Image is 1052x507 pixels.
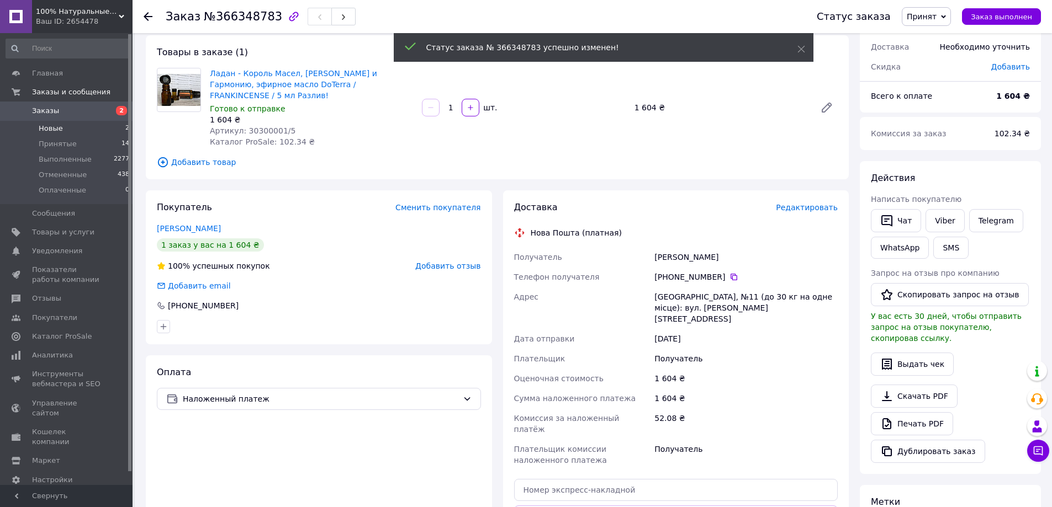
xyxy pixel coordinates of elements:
[907,12,937,21] span: Принят
[32,369,102,389] span: Инструменты вебмастера и SEO
[480,102,498,113] div: шт.
[157,260,270,271] div: успешных покупок
[933,35,1037,59] div: Необходимо уточнить
[32,68,63,78] span: Главная
[776,203,838,212] span: Редактировать
[514,414,620,434] span: Комиссия за наложенный платёж
[514,445,607,465] span: Плательщик комиссии наложенного платежа
[32,398,102,418] span: Управление сайтом
[926,209,964,232] a: Viber
[32,209,75,218] span: Сообщения
[996,92,1030,100] b: 1 604 ₴
[32,475,72,485] span: Настройки
[528,227,625,238] div: Нова Пошта (платная)
[157,202,212,212] span: Покупатель
[995,129,1030,138] span: 102.34 ₴
[210,114,413,125] div: 1 604 ₴
[39,139,77,149] span: Принятые
[871,283,1029,306] button: Скопировать запрос на отзыв
[395,203,480,212] span: Сменить покупателя
[157,367,191,377] span: Оплата
[210,69,377,100] a: Ладан - Король Масел, [PERSON_NAME] и Гармонию, эфирное масло DoTerra / FRANKINCENSE / 5 мл Разлив!
[514,354,565,363] span: Плательщик
[166,10,200,23] span: Заказ
[514,374,604,383] span: Оценочная стоимость
[871,129,947,138] span: Комиссия за заказ
[39,124,63,134] span: Новые
[871,195,961,204] span: Написать покупателю
[991,62,1030,71] span: Добавить
[871,173,915,183] span: Действия
[871,237,929,259] a: WhatsApp
[157,74,200,106] img: Ладан - Король Масел, Дарит Молодость и Гармонию, эфирное масло DoTerra / FRANKINCENSE / 5 мл Раз...
[157,47,248,57] span: Товары в заказе (1)
[871,497,900,507] span: Метки
[871,385,958,408] a: Скачать PDF
[652,287,840,329] div: [GEOGRAPHIC_DATA], №11 (до 30 кг на одне місце): вул. [PERSON_NAME][STREET_ADDRESS]
[32,332,92,341] span: Каталог ProSale
[125,124,129,134] span: 2
[32,227,94,237] span: Товары и услуги
[514,394,636,403] span: Сумма наложенного платежа
[933,237,969,259] button: SMS
[1027,440,1049,462] button: Чат с покупателем
[118,170,129,180] span: 438
[969,209,1023,232] a: Telegram
[514,273,600,281] span: Телефон получателя
[652,329,840,349] div: [DATE]
[514,292,538,301] span: Адрес
[6,39,130,58] input: Поиск
[157,156,838,168] span: Добавить товар
[871,42,909,51] span: Доставка
[168,261,190,270] span: 100%
[157,238,264,252] div: 1 заказ у вас на 1 604 ₴
[114,154,129,164] span: 2277
[426,42,770,53] div: Статус заказа № 366348783 успешно изменен!
[39,154,92,164] span: Выполненные
[871,92,932,100] span: Всего к оплате
[654,271,838,282] div: [PHONE_NUMBER]
[204,10,282,23] span: №366348783
[32,246,82,256] span: Уведомления
[144,11,152,22] div: Вернуться назад
[871,209,921,232] button: Чат
[32,265,102,285] span: Показатели работы компании
[652,439,840,470] div: Получатель
[630,100,811,115] div: 1 604 ₴
[32,106,59,116] span: Заказы
[971,13,1032,21] span: Заказ выполнен
[157,224,221,233] a: [PERSON_NAME]
[514,479,838,501] input: Номер экспресс-накладной
[652,349,840,369] div: Получатель
[871,440,985,463] button: Дублировать заказ
[167,300,240,311] div: [PHONE_NUMBER]
[36,17,133,26] div: Ваш ID: 2654478
[652,388,840,408] div: 1 604 ₴
[32,350,73,360] span: Аналитика
[871,412,953,435] a: Печать PDF
[210,137,315,146] span: Каталог ProSale: 102.34 ₴
[652,369,840,388] div: 1 604 ₴
[514,253,562,261] span: Получатель
[167,280,232,291] div: Добавить email
[125,185,129,195] span: 0
[210,126,295,135] span: Артикул: 30300001/5
[39,185,86,195] span: Оплаченные
[32,456,60,466] span: Маркет
[514,334,575,343] span: Дата отправки
[514,202,558,212] span: Доставка
[415,261,480,270] span: Добавить отзыв
[871,62,901,71] span: Скидка
[871,269,1000,277] span: Запрос на отзыв про компанию
[210,104,286,113] span: Готово к отправке
[32,293,61,303] span: Отзывы
[652,247,840,267] div: [PERSON_NAME]
[652,408,840,439] div: 52.08 ₴
[871,312,1022,343] span: У вас есть 30 дней, чтобы отправить запрос на отзыв покупателю, скопировав ссылку.
[32,87,110,97] span: Заказы и сообщения
[871,353,954,376] button: Выдать чек
[32,427,102,447] span: Кошелек компании
[156,280,232,291] div: Добавить email
[121,139,129,149] span: 14
[817,11,891,22] div: Статус заказа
